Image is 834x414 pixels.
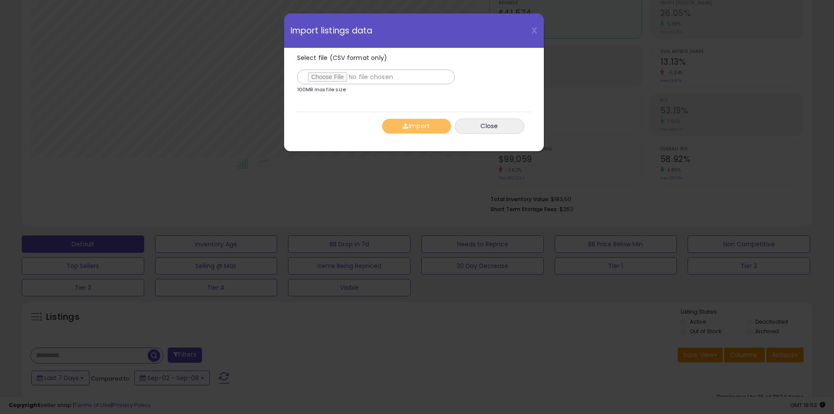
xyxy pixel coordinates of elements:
[455,119,524,134] button: Close
[297,87,346,92] p: 100MB max file size
[291,26,373,35] span: Import listings data
[382,119,451,134] button: Import
[297,53,387,62] span: Select file (CSV format only)
[531,24,537,36] span: X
